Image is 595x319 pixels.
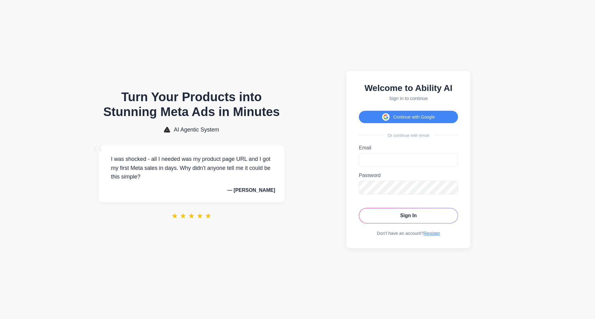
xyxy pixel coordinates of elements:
span: ★ [205,212,212,220]
p: Sign in to continue [359,96,458,101]
a: Register [424,231,440,236]
div: Or continue with email [359,133,458,138]
h1: Turn Your Products into Stunning Meta Ads in Minutes [99,89,284,119]
span: “ [92,139,104,167]
div: Don't have an account? [359,231,458,236]
p: I was shocked - all I needed was my product page URL and I got my first Meta sales in days. Why d... [108,155,275,181]
span: ★ [180,212,187,220]
span: AI Agentic System [174,127,219,133]
p: — [PERSON_NAME] [108,188,275,193]
span: ★ [196,212,203,220]
button: Continue with Google [359,111,458,123]
label: Email [359,145,458,151]
label: Password [359,173,458,178]
span: ★ [171,212,178,220]
span: ★ [188,212,195,220]
h2: Welcome to Ability AI [359,83,458,93]
img: AI Agentic System Logo [164,127,170,132]
button: Sign In [359,208,458,223]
